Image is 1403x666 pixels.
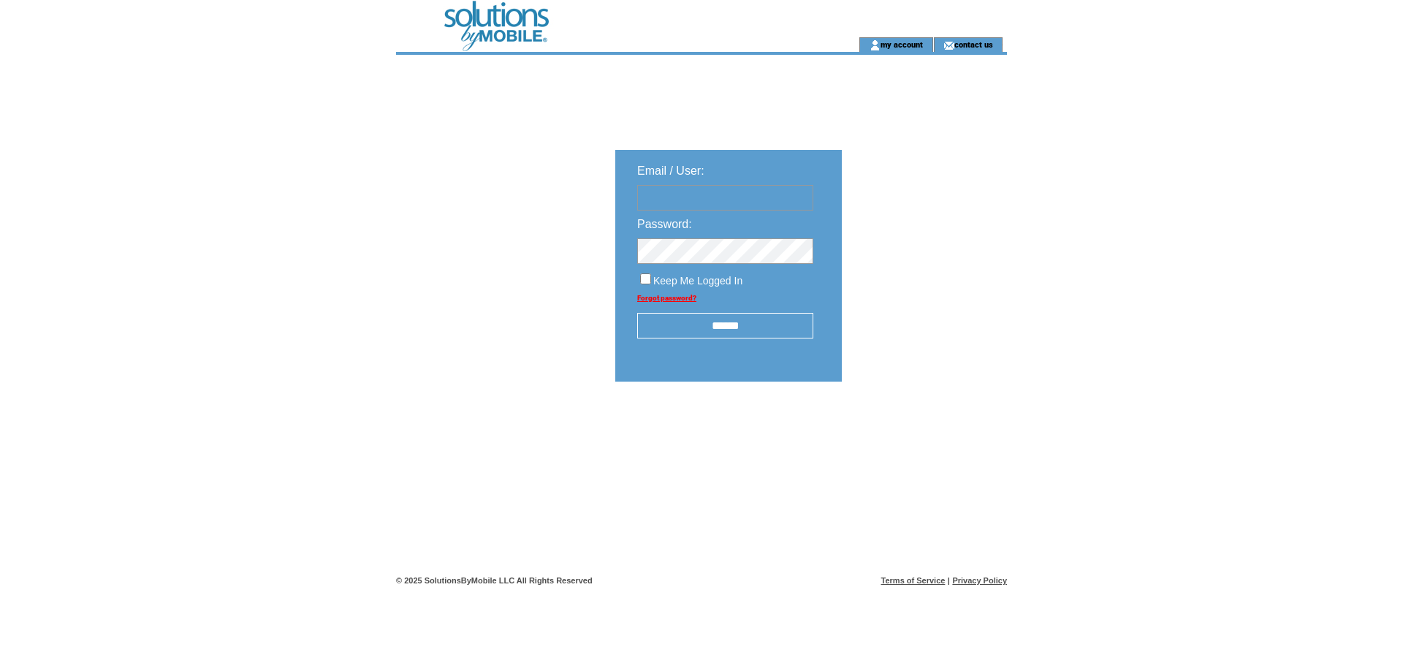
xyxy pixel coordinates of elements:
span: Email / User: [637,164,704,177]
img: transparent.png;jsessionid=264BB5B08DAC6632A8C75E80BF788DDA [884,418,957,436]
a: my account [881,39,923,49]
a: contact us [954,39,993,49]
img: contact_us_icon.gif;jsessionid=264BB5B08DAC6632A8C75E80BF788DDA [943,39,954,51]
span: Keep Me Logged In [653,275,742,287]
a: Forgot password? [637,294,696,302]
a: Privacy Policy [952,576,1007,585]
img: account_icon.gif;jsessionid=264BB5B08DAC6632A8C75E80BF788DDA [870,39,881,51]
span: Password: [637,218,692,230]
a: Terms of Service [881,576,946,585]
span: | [948,576,950,585]
span: © 2025 SolutionsByMobile LLC All Rights Reserved [396,576,593,585]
